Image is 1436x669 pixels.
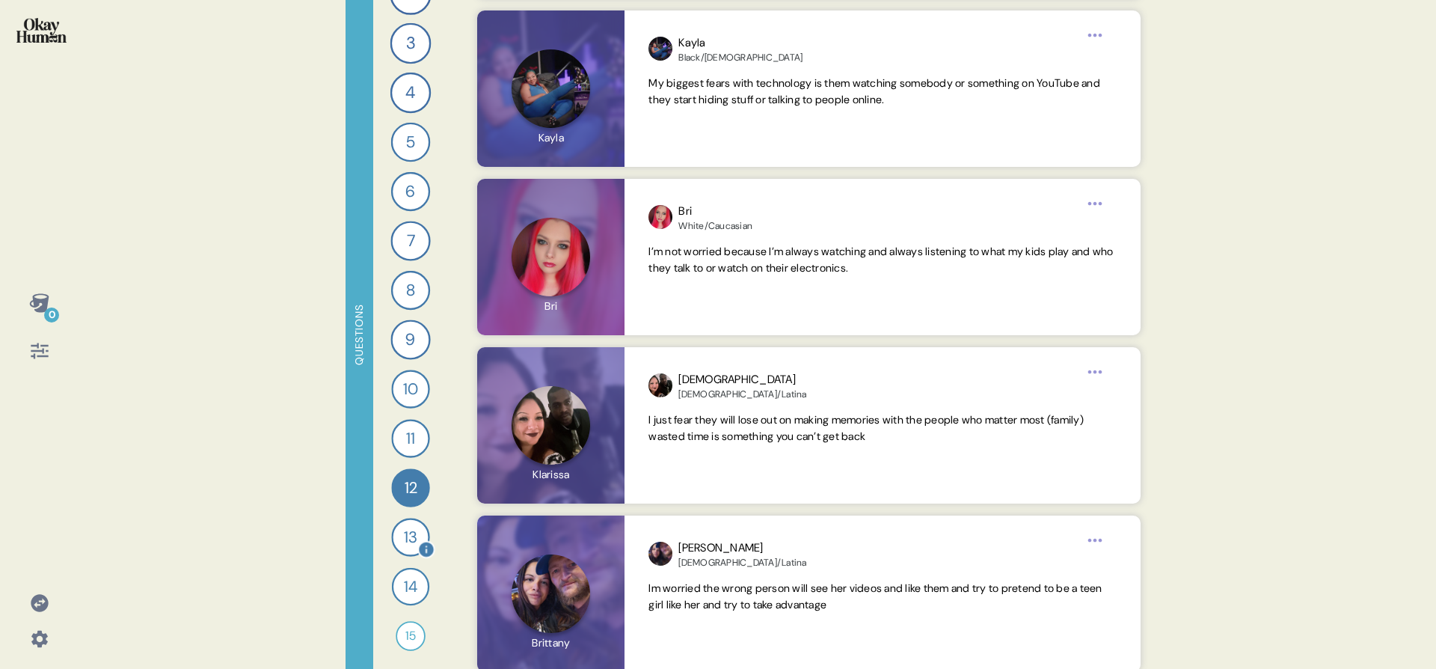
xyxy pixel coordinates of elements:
div: White/Caucasian [678,220,752,232]
img: okayhuman.3b1b6348.png [16,18,67,43]
div: 7 [390,221,430,260]
span: I’m not worried because I’m always watching and always listening to what my kids play and who the... [648,245,1113,275]
div: Bri [678,203,752,220]
img: profilepic_31327745853506415.jpg [648,542,672,566]
div: 6 [391,172,430,211]
div: Kayla [678,34,803,52]
img: profilepic_24459721487028548.jpg [648,37,672,61]
span: My biggest fears with technology is them watching somebody or something on YouTube and they start... [648,76,1100,106]
div: 13 [391,518,429,556]
div: [DEMOGRAPHIC_DATA]/Latina [678,557,806,569]
div: 14 [392,568,429,605]
img: profilepic_24691639040429606.jpg [648,373,672,397]
div: 12 [391,468,429,507]
div: [PERSON_NAME] [678,540,806,557]
div: 4 [390,73,431,113]
div: 8 [391,271,430,310]
div: Black/[DEMOGRAPHIC_DATA] [678,52,803,64]
div: [DEMOGRAPHIC_DATA] [678,371,806,388]
div: 5 [391,123,431,162]
img: profilepic_5555615047821777.jpg [648,205,672,229]
div: 10 [391,370,429,408]
span: Im worried the wrong person will see her videos and like them and try to pretend to be a teen gir... [648,581,1102,611]
div: [DEMOGRAPHIC_DATA]/Latina [678,388,806,400]
div: 3 [390,23,432,64]
div: 0 [44,308,59,323]
span: I just fear they will lose out on making memories with the people who matter most (family) wasted... [648,413,1084,443]
div: 9 [390,320,430,359]
div: 11 [391,419,429,457]
div: 15 [396,621,426,651]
